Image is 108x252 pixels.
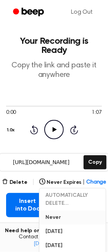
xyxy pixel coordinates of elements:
[63,3,100,21] a: Log Out
[40,211,106,225] button: Never
[86,179,106,187] span: Change
[39,179,106,187] button: Never Expires|Change
[32,178,35,187] span: |
[34,234,89,247] a: [EMAIL_ADDRESS][DOMAIN_NAME]
[92,109,102,117] span: 1:07
[6,193,49,217] button: Insert into Doc
[40,188,106,211] button: AUTOMATICALLY DELETE...
[5,234,103,247] span: Contact us
[6,124,18,137] button: 1.0x
[83,179,85,187] span: |
[2,179,27,187] button: Delete
[6,109,16,117] span: 0:00
[84,155,106,169] button: Copy
[40,225,106,239] button: [DATE]
[6,37,102,55] h1: Your Recording is Ready
[8,5,51,20] a: Beep
[6,61,102,80] p: Copy the link and paste it anywhere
